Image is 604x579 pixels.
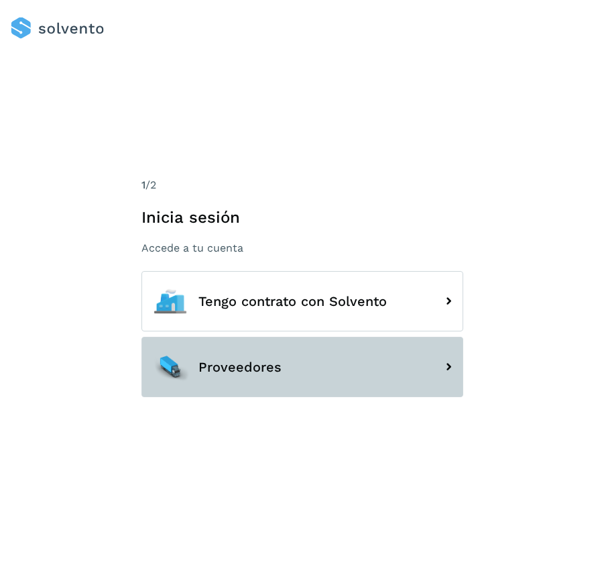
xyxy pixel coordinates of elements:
[141,208,463,227] h1: Inicia sesión
[141,242,463,254] p: Accede a tu cuenta
[198,294,387,309] span: Tengo contrato con Solvento
[141,271,463,331] button: Tengo contrato con Solvento
[141,177,463,193] div: /2
[198,360,282,374] span: Proveedores
[141,178,145,191] span: 1
[141,337,463,397] button: Proveedores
